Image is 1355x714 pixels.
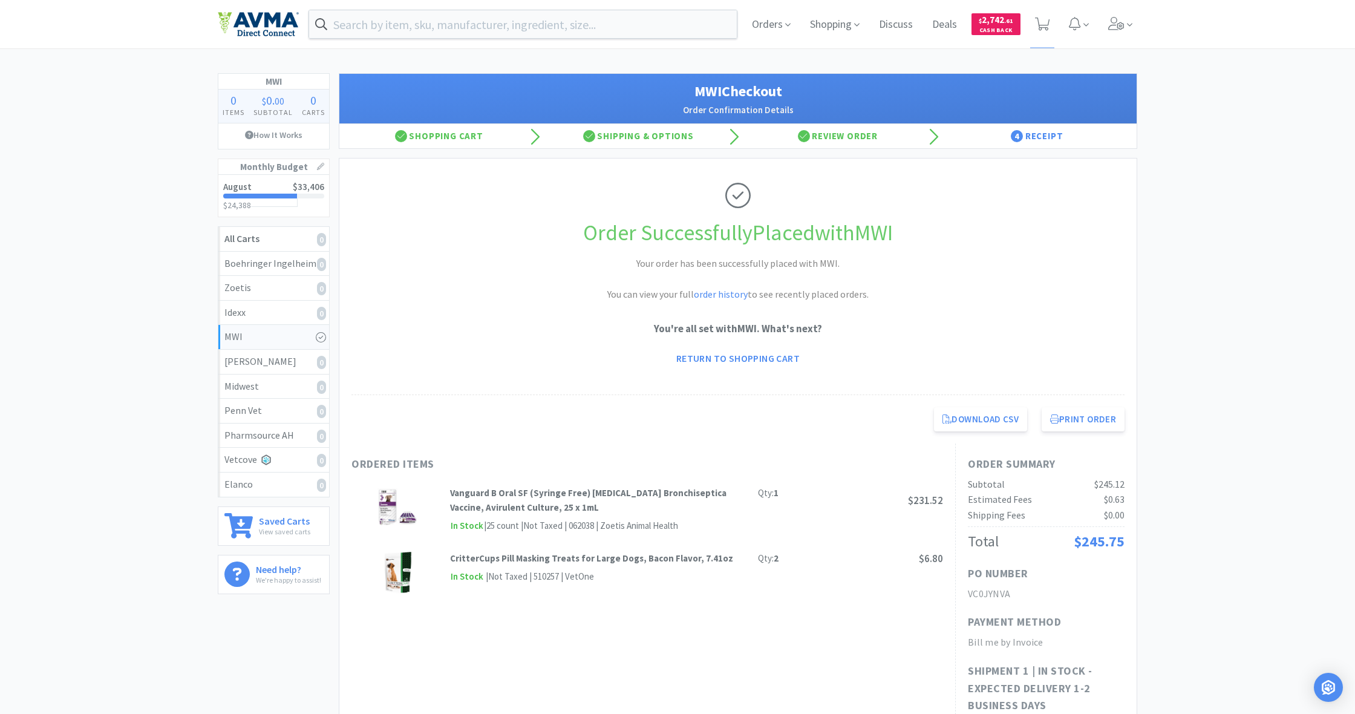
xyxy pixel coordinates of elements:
[450,552,733,564] strong: CritterCups Pill Masking Treats for Large Dogs, Bacon Flavor, 7.41oz
[968,508,1025,523] div: Shipping Fees
[1094,478,1125,490] span: $245.12
[968,477,1005,493] div: Subtotal
[317,479,326,492] i: 0
[224,428,323,444] div: Pharmsource AH
[218,252,329,277] a: Boehringer Ingelheim0
[317,258,326,271] i: 0
[224,452,323,468] div: Vetcove
[218,106,249,118] h4: Items
[218,123,329,146] a: How It Works
[218,175,329,217] a: August$33,406$24,388
[309,10,737,38] input: Search by item, sku, manufacturer, ingredient, size...
[218,74,329,90] h1: MWI
[968,492,1032,508] div: Estimated Fees
[317,233,326,246] i: 0
[317,307,326,320] i: 0
[968,456,1125,473] h1: Order Summary
[968,635,1125,650] h2: Bill me by Invoice
[275,95,284,107] span: 00
[450,487,726,513] strong: Vanguard B Oral SF (Syringe Free) [MEDICAL_DATA] Bronchiseptica Vaccine, Avirulent Culture, 25 x 1mL
[249,94,298,106] div: .
[259,526,310,537] p: View saved carts
[262,95,266,107] span: $
[249,106,298,118] h4: Subtotal
[317,282,326,295] i: 0
[738,124,938,148] div: Review Order
[1104,509,1125,521] span: $0.00
[224,232,260,244] strong: All Carts
[297,106,329,118] h4: Carts
[539,124,739,148] div: Shipping & Options
[774,552,779,564] strong: 2
[484,569,594,584] div: | Not Taxed | 510257 | VetOne
[218,506,330,546] a: Saved CartsView saved carts
[293,181,324,192] span: $33,406
[668,346,808,370] a: Return to Shopping Cart
[224,329,323,345] div: MWI
[938,124,1137,148] div: Receipt
[218,448,329,473] a: Vetcove0
[1042,407,1125,431] button: Print Order
[224,477,323,493] div: Elanco
[310,93,316,108] span: 0
[968,614,1061,631] h1: Payment Method
[519,519,678,533] div: | Not Taxed | 062038 | Zoetis Animal Health
[351,321,1125,337] p: You're all set with MWI . What's next?
[351,80,1125,103] h1: MWI Checkout
[259,513,310,526] h6: Saved Carts
[557,256,919,303] h2: Your order has been successfully placed with MWI. You can view your full to see recently placed o...
[979,27,1013,35] span: Cash Back
[256,574,321,586] p: We're happy to assist!
[317,356,326,369] i: 0
[450,569,484,585] span: In Stock
[874,19,918,30] a: Discuss
[317,430,326,443] i: 0
[223,182,252,191] h2: August
[758,486,779,500] div: Qty:
[971,8,1020,41] a: $2,742.61Cash Back
[1004,17,1013,25] span: . 61
[484,520,519,531] span: | 25 count
[218,11,299,37] img: e4e33dab9f054f5782a47901c742baa9_102.png
[351,103,1125,117] h2: Order Confirmation Details
[339,124,539,148] div: Shopping Cart
[968,565,1028,583] h1: PO Number
[317,381,326,394] i: 0
[351,456,714,473] h1: Ordered Items
[1011,130,1023,142] span: 4
[224,280,323,296] div: Zoetis
[376,486,419,528] img: 0e65a45ffe1e425face62000465054f5_174366.png
[224,305,323,321] div: Idexx
[218,375,329,399] a: Midwest0
[230,93,237,108] span: 0
[694,288,748,300] a: order history
[218,301,329,326] a: Idexx0
[224,256,323,272] div: Boehringer Ingelheim
[979,14,1013,25] span: 2,742
[908,494,943,507] span: $231.52
[218,399,329,424] a: Penn Vet0
[927,19,962,30] a: Deals
[979,17,982,25] span: $
[968,530,999,553] div: Total
[384,551,412,594] img: 5b9baeef08364e83952bbe7ce7f8ec0f_302786.png
[317,405,326,418] i: 0
[224,354,323,370] div: [PERSON_NAME]
[224,379,323,395] div: Midwest
[218,159,329,175] h1: Monthly Budget
[968,586,1125,602] h2: VC0JYNVA
[758,551,779,566] div: Qty:
[266,93,272,108] span: 0
[218,424,329,448] a: Pharmsource AH0
[218,276,329,301] a: Zoetis0
[1314,673,1343,702] div: Open Intercom Messenger
[934,407,1027,431] a: Download CSV
[317,454,326,467] i: 0
[218,227,329,252] a: All Carts0
[224,403,323,419] div: Penn Vet
[218,473,329,497] a: Elanco0
[1104,493,1125,505] span: $0.63
[218,325,329,350] a: MWI
[218,350,329,375] a: [PERSON_NAME]0
[256,562,321,574] h6: Need help?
